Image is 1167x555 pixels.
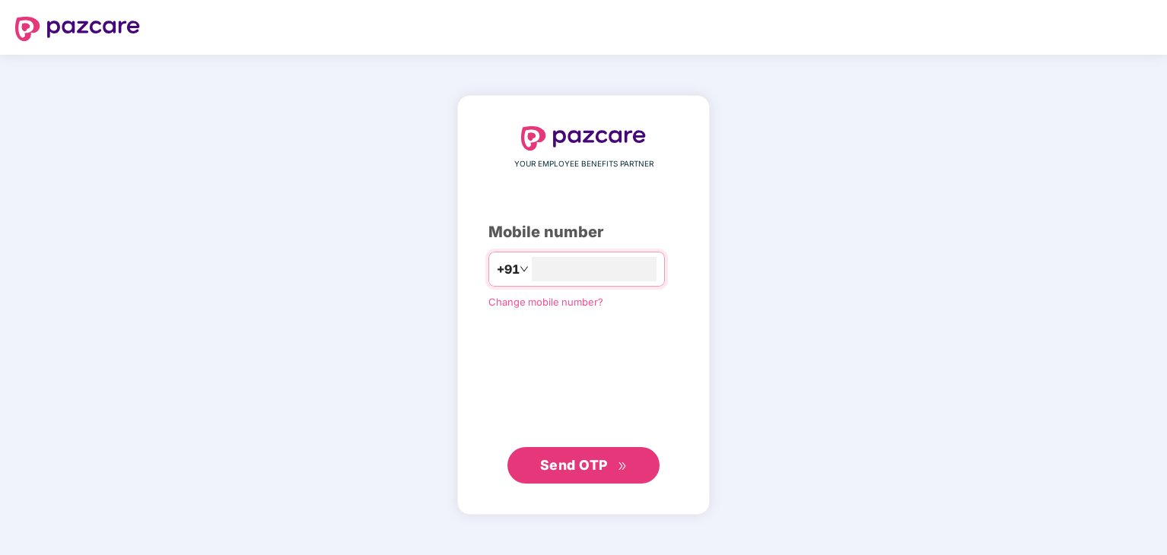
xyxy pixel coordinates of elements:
[497,260,520,279] span: +91
[618,461,628,471] span: double-right
[540,457,608,473] span: Send OTP
[520,265,529,274] span: down
[507,447,660,484] button: Send OTPdouble-right
[514,158,653,170] span: YOUR EMPLOYEE BENEFITS PARTNER
[488,296,603,308] a: Change mobile number?
[521,126,646,151] img: logo
[15,17,140,41] img: logo
[488,220,679,244] div: Mobile number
